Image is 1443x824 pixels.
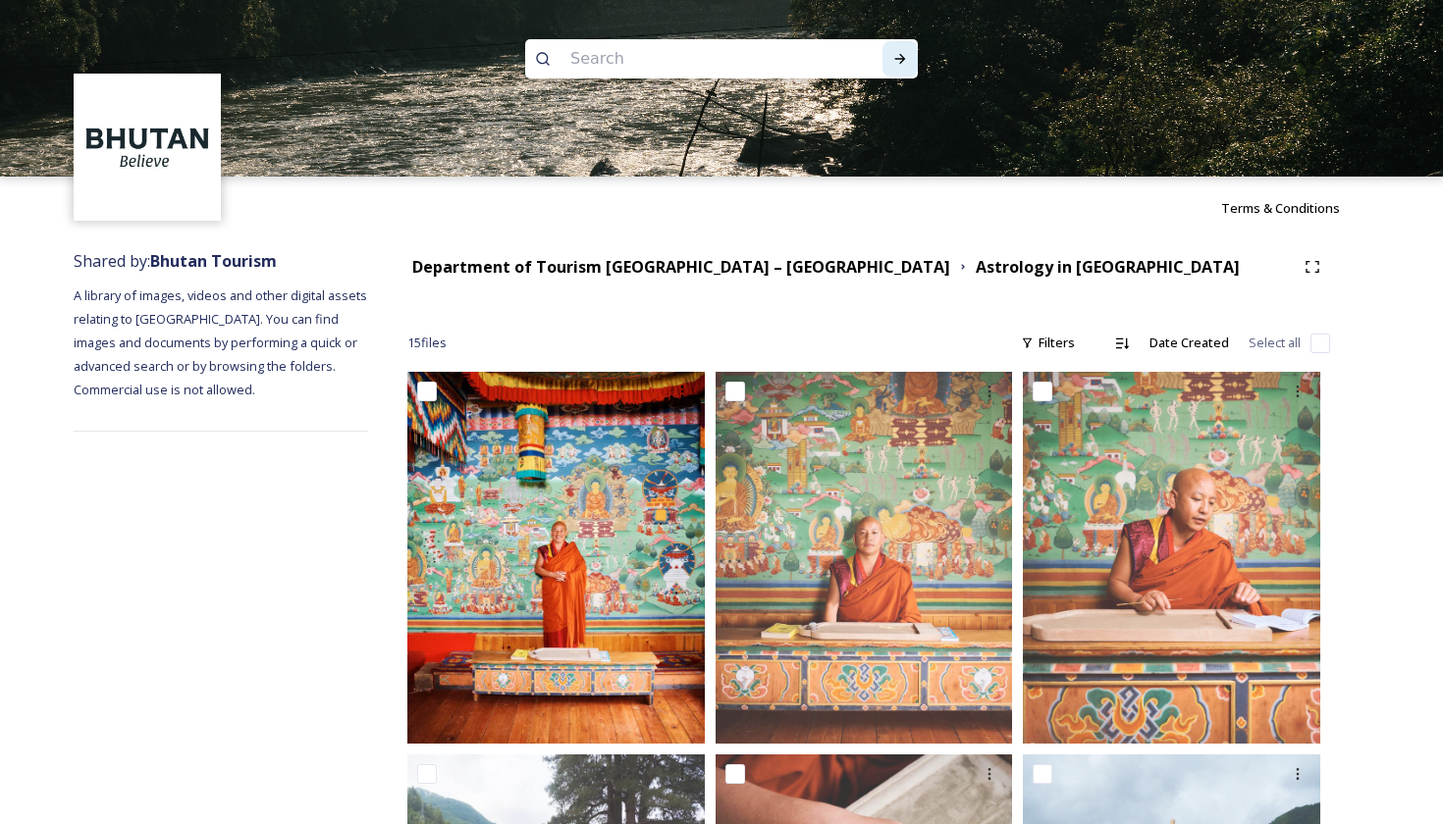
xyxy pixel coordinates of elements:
[407,334,447,352] span: 15 file s
[716,372,1013,744] img: _SCH1550.jpg
[976,256,1240,278] strong: Astrology in [GEOGRAPHIC_DATA]
[1023,372,1320,744] img: _SCH1491.jpg
[1011,324,1085,362] div: Filters
[74,286,370,398] span: A library of images, videos and other digital assets relating to [GEOGRAPHIC_DATA]. You can find ...
[1140,324,1239,362] div: Date Created
[1249,334,1301,352] span: Select all
[77,77,219,219] img: BT_Logo_BB_Lockup_CMYK_High%2520Res.jpg
[150,250,277,272] strong: Bhutan Tourism
[1221,199,1340,217] span: Terms & Conditions
[407,372,705,744] img: Lopen Sonam Rinchen_Vice Principal of College for Astrology.jpg
[1221,196,1369,220] a: Terms & Conditions
[561,37,829,80] input: Search
[412,256,950,278] strong: Department of Tourism [GEOGRAPHIC_DATA] – [GEOGRAPHIC_DATA]
[74,250,277,272] span: Shared by:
